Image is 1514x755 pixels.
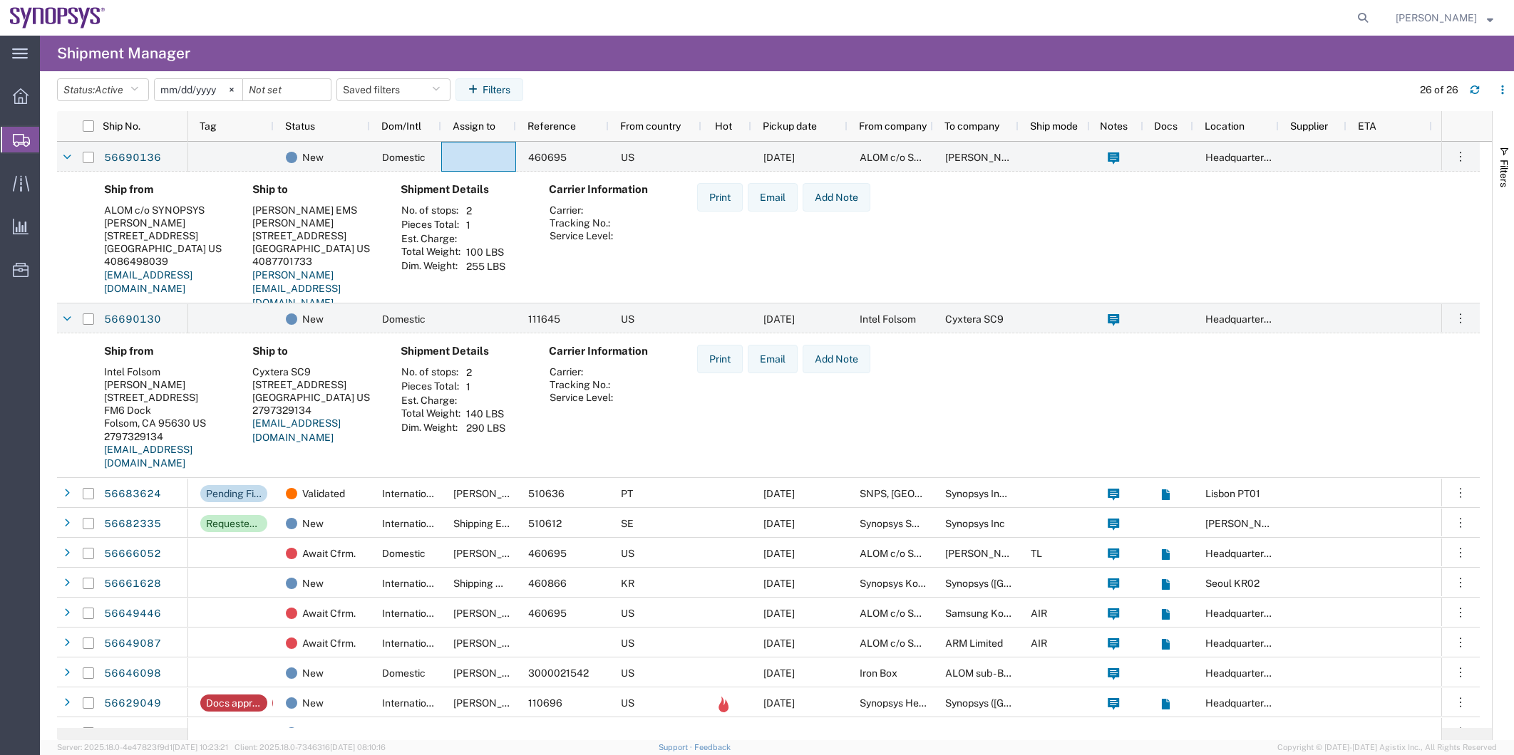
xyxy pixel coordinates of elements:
[401,204,461,218] th: No. of stops:
[1031,608,1047,619] span: AIR
[382,667,426,679] span: Domestic
[302,304,324,334] span: New
[1154,120,1178,132] span: Docs
[103,483,162,506] a: 56683624
[945,727,1134,739] span: Synopsys (Shanghai) Co. Ltd.
[945,697,1134,709] span: Synopsys (India) Pvt Ltd.
[103,543,162,566] a: 56666052
[945,637,1003,649] span: ARM Limited
[697,345,743,373] button: Print
[763,667,795,679] span: 08/29/2025
[401,365,461,380] th: No. of stops:
[528,518,562,529] span: 510612
[715,120,732,132] span: Hot
[453,488,535,499] span: Rachelle Varela
[401,218,461,232] th: Pieces Total:
[945,667,1078,679] span: ALOM sub - Building 2 (ALOM)
[945,518,1005,529] span: Synopsys Inc
[1395,9,1494,26] button: [PERSON_NAME]
[461,218,510,232] td: 1
[172,743,228,751] span: [DATE] 10:23:21
[103,692,162,715] a: 56629049
[860,697,997,709] span: Synopsys Headquarters USSV
[763,518,795,529] span: 09/03/2025
[528,548,567,559] span: 460695
[549,229,614,242] th: Service Level:
[1205,313,1297,325] span: Headquarters USSV
[620,120,681,132] span: From country
[302,688,324,718] span: New
[104,345,230,358] h4: Ship from
[200,120,217,132] span: Tag
[1396,10,1477,26] span: Kaelen O'Connor
[860,313,916,325] span: Intel Folsom
[1205,727,1297,739] span: Headquarters USSV
[302,479,345,509] span: Validated
[453,518,524,529] span: Shipping EMEA
[401,232,461,245] th: Est. Charge:
[621,637,634,649] span: US
[461,421,510,435] td: 290 LBS
[252,365,378,378] div: Cyxtera SC9
[104,404,230,417] div: FM6 Dock
[528,608,567,619] span: 460695
[621,518,634,529] span: SE
[252,378,378,391] div: [STREET_ADDRESS]
[945,548,1050,559] span: Javad EMS
[104,365,230,378] div: Intel Folsom
[461,259,510,274] td: 255 LBS
[945,152,1050,163] span: Javad EMS
[1205,488,1260,499] span: Lisbon PT01
[528,488,565,499] span: 510636
[528,313,560,325] span: 111645
[1100,120,1128,132] span: Notes
[763,608,795,619] span: 09/02/2025
[252,269,341,308] a: [PERSON_NAME][EMAIL_ADDRESS][DOMAIN_NAME]
[1358,120,1376,132] span: ETA
[803,345,870,373] button: Add Note
[621,608,634,619] span: US
[103,573,162,595] a: 56661628
[549,183,663,196] h4: Carrier Information
[401,394,461,407] th: Est. Charge:
[860,488,1069,499] span: SNPS, Portugal Unipessoal, Lda.
[763,637,795,649] span: 09/02/2025
[1031,548,1042,559] span: TL
[401,259,461,274] th: Dim. Weight:
[549,365,614,378] th: Carrier:
[1205,608,1297,619] span: Headquarters USSV
[860,518,958,529] span: Synopsys Sweden AB
[382,488,441,499] span: International
[860,548,960,559] span: ALOM c/o SYNOPSYS
[1290,120,1328,132] span: Supplier
[461,204,510,218] td: 2
[252,229,378,242] div: [STREET_ADDRESS]
[860,727,997,739] span: Synopsys Headquarters USSV
[945,488,1053,499] span: Synopsys India PVT Ltd.
[945,313,1004,325] span: Cyxtera SC9
[860,667,897,679] span: Iron Box
[763,120,817,132] span: Pickup date
[763,313,795,325] span: 09/04/2025
[206,485,262,502] div: Pending Finance Approval
[763,548,795,559] span: 08/29/2025
[763,152,795,163] span: 09/02/2025
[104,417,230,429] div: Folsom, CA 95630 US
[382,608,441,619] span: International
[453,578,522,589] span: Shipping APAC
[1205,578,1260,589] span: Seoul KR02
[155,79,242,100] input: Not set
[621,727,634,739] span: US
[945,608,1019,619] span: Samsung Korea
[382,727,441,739] span: International
[104,242,230,255] div: [GEOGRAPHIC_DATA] US
[1205,667,1297,679] span: Headquarters USSV
[1205,697,1297,709] span: Headquarters USSV
[302,142,324,172] span: New
[285,120,315,132] span: Status
[763,697,795,709] span: 08/29/2025
[103,603,162,625] a: 56649446
[453,727,535,739] span: Kaelen O'Connor
[659,743,694,751] a: Support
[549,391,614,404] th: Service Level:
